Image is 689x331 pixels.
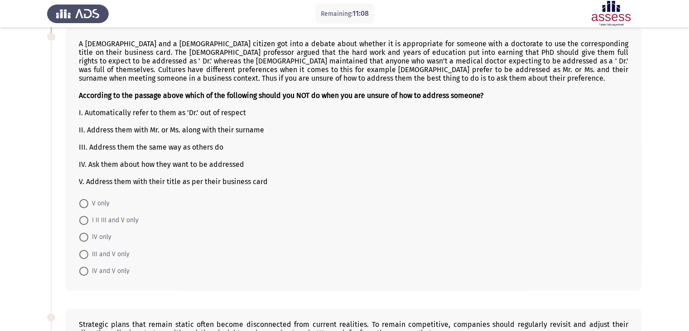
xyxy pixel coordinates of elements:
span: I II III and V only [88,215,139,226]
div: II. Address them with Mr. or Ms. along with their surname [79,126,628,134]
div: A [DEMOGRAPHIC_DATA] and a [DEMOGRAPHIC_DATA] citizen got into a debate about whether it is appro... [79,39,628,186]
div: IV. Ask them about how they want to be addressed [79,160,628,169]
div: III. Address them the same way as others do [79,143,628,151]
span: IV only [88,232,111,243]
div: I. Automatically refer to them as 'Dr.' out of respect [79,108,628,117]
span: 11:08 [352,9,369,18]
img: Assessment logo of ASSESS English Language Assessment (3 Module) (Ad - IB) [580,1,642,26]
span: V only [88,198,110,209]
span: IV and V only [88,266,130,277]
span: III and V only [88,249,130,260]
b: According to the passage above which of the following should you NOT do when you are unsure of ho... [79,91,483,100]
div: V. Address them with their title as per their business card [79,177,628,186]
p: Remaining: [321,8,369,19]
img: Assess Talent Management logo [47,1,109,26]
